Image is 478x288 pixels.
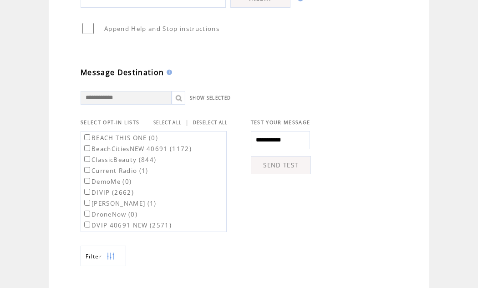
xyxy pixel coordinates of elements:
[82,156,156,164] label: ClassicBeauty (844)
[190,95,231,101] a: SHOW SELECTED
[82,210,137,218] label: DroneNow (0)
[251,156,311,174] a: SEND TEST
[107,246,115,267] img: filters.png
[104,25,219,33] span: Append Help and Stop instructions
[84,145,90,151] input: BeachCitiesNEW 40691 (1172)
[153,120,182,126] a: SELECT ALL
[84,211,90,217] input: DroneNow (0)
[251,119,310,126] span: TEST YOUR MESSAGE
[82,134,158,142] label: BEACH THIS ONE (0)
[84,189,90,195] input: DIVIP (2662)
[82,188,134,197] label: DIVIP (2662)
[185,118,189,126] span: |
[81,119,139,126] span: SELECT OPT-IN LISTS
[86,253,102,260] span: Show filters
[81,67,164,77] span: Message Destination
[82,177,132,186] label: DemoMe (0)
[84,156,90,162] input: ClassicBeauty (844)
[84,178,90,184] input: DemoMe (0)
[81,246,126,266] a: Filter
[164,70,172,75] img: help.gif
[82,167,148,175] label: Current Radio (1)
[84,134,90,140] input: BEACH THIS ONE (0)
[84,222,90,227] input: DVIP 40691 NEW (2571)
[82,199,157,207] label: [PERSON_NAME] (1)
[84,167,90,173] input: Current Radio (1)
[82,221,172,229] label: DVIP 40691 NEW (2571)
[84,200,90,206] input: [PERSON_NAME] (1)
[193,120,228,126] a: DESELECT ALL
[82,145,192,153] label: BeachCitiesNEW 40691 (1172)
